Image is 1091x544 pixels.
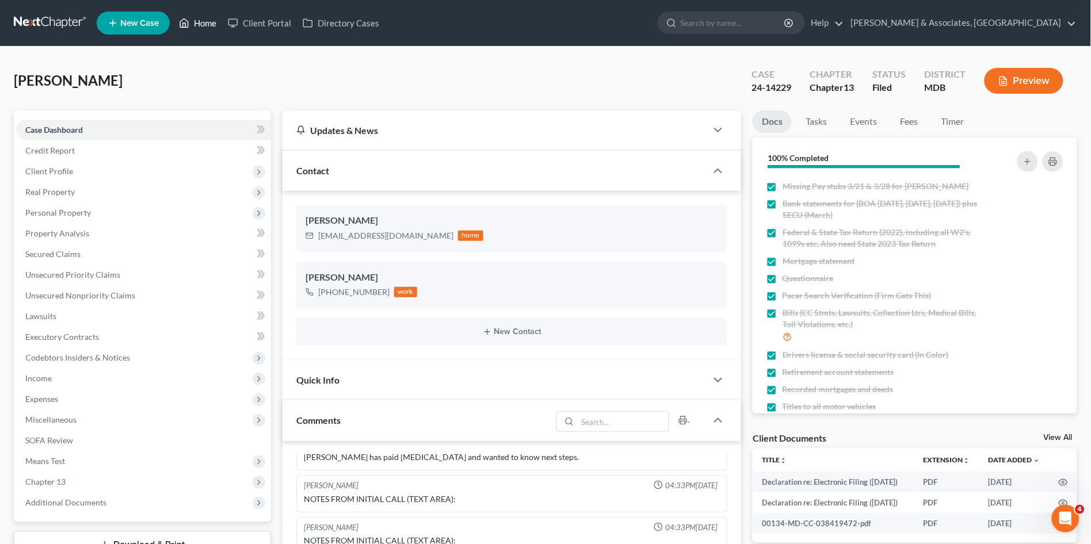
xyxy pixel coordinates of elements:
[25,373,52,383] span: Income
[25,125,83,135] span: Case Dashboard
[16,244,271,265] a: Secured Claims
[25,270,120,279] span: Unsecured Priority Claims
[25,208,91,217] span: Personal Property
[25,394,58,404] span: Expenses
[914,472,979,492] td: PDF
[681,12,786,33] input: Search by name...
[783,273,834,284] span: Questionnaire
[845,13,1077,33] a: [PERSON_NAME] & Associates, [GEOGRAPHIC_DATA]
[306,271,718,285] div: [PERSON_NAME]
[752,68,791,81] div: Case
[783,384,894,395] span: Recorded mortgages and deeds
[979,513,1050,534] td: [DATE]
[306,327,718,336] button: New Contact
[222,13,297,33] a: Client Portal
[753,513,914,534] td: 00134-MD-CC-038419472-pdf
[979,472,1050,492] td: [DATE]
[306,214,718,228] div: [PERSON_NAME]
[25,166,73,176] span: Client Profile
[16,140,271,161] a: Credit Report
[296,124,693,136] div: Updates & News
[985,68,1063,94] button: Preview
[25,353,130,362] span: Codebtors Insiders & Notices
[872,68,906,81] div: Status
[872,81,906,94] div: Filed
[25,456,65,466] span: Means Test
[796,110,836,133] a: Tasks
[25,290,135,300] span: Unsecured Nonpriority Claims
[318,230,453,242] div: [EMAIL_ADDRESS][DOMAIN_NAME]
[25,415,77,424] span: Miscellaneous
[304,451,720,463] div: [PERSON_NAME] has paid [MEDICAL_DATA] and wanted to know next steps.
[932,110,974,133] a: Timer
[844,82,854,93] span: 13
[783,255,855,267] span: Mortgage statement
[25,332,99,342] span: Executory Contracts
[1044,434,1073,442] a: View All
[14,72,123,89] span: [PERSON_NAME]
[989,455,1040,464] a: Date Added expand_more
[458,231,483,241] div: home
[783,401,876,412] span: Titles to all motor vehicles
[173,13,222,33] a: Home
[16,327,271,347] a: Executory Contracts
[806,13,844,33] a: Help
[25,477,66,486] span: Chapter 13
[780,457,787,464] i: unfold_more
[25,228,89,238] span: Property Analysis
[891,110,928,133] a: Fees
[394,287,417,297] div: work
[753,110,792,133] a: Docs
[783,198,986,221] span: Bank statements for (BOA [DATE], [DATE], [DATE]) plus SECU (March)
[16,430,271,451] a: SOFA Review
[783,227,986,250] span: Federal & State Tax Return (2022), including all W2's, 1099s etc. Also need State 2023 Tax Return
[753,492,914,513] td: Declaration re: Electronic Filing ([DATE])
[16,120,271,140] a: Case Dashboard
[296,415,341,426] span: Comments
[914,492,979,513] td: PDF
[752,81,791,94] div: 24-14229
[665,522,718,533] span: 04:33PM[DATE]
[25,435,73,445] span: SOFA Review
[783,307,986,330] span: Bills (CC Stmts, Lawsuits, Collection Ltrs, Medical Bills, Toll Violations, etc.)
[783,366,894,378] span: Retirement account statements
[963,457,970,464] i: unfold_more
[924,455,970,464] a: Extensionunfold_more
[783,181,969,192] span: Missing Pay stubs 3/21 & 3/28 for [PERSON_NAME]
[25,497,106,507] span: Additional Documents
[25,145,75,155] span: Credit Report
[925,81,966,94] div: MDB
[25,249,81,259] span: Secured Claims
[1052,505,1079,532] iframe: Intercom live chat
[304,480,358,491] div: [PERSON_NAME]
[318,286,390,298] div: [PHONE_NUMBER]
[1075,505,1085,514] span: 4
[297,13,385,33] a: Directory Cases
[16,306,271,327] a: Lawsuits
[16,223,271,244] a: Property Analysis
[979,492,1050,513] td: [DATE]
[296,165,329,176] span: Contact
[810,68,854,81] div: Chapter
[16,265,271,285] a: Unsecured Priority Claims
[304,522,358,533] div: [PERSON_NAME]
[304,493,720,505] div: NOTES FROM INITIAL CALL (TEXT AREA):
[665,480,718,491] span: 04:33PM[DATE]
[768,153,829,163] strong: 100% Completed
[16,285,271,306] a: Unsecured Nonpriority Claims
[296,374,339,385] span: Quick Info
[914,513,979,534] td: PDF
[762,455,787,464] a: Titleunfold_more
[753,432,826,444] div: Client Documents
[753,472,914,492] td: Declaration re: Electronic Filing ([DATE])
[810,81,854,94] div: Chapter
[783,290,932,301] span: Pacer Search Verification (Firm Gets This)
[25,187,75,197] span: Real Property
[1033,457,1040,464] i: expand_more
[578,412,669,431] input: Search...
[783,349,949,361] span: Drivers license & social security card (In Color)
[925,68,966,81] div: District
[25,311,56,321] span: Lawsuits
[120,19,159,28] span: New Case
[841,110,886,133] a: Events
